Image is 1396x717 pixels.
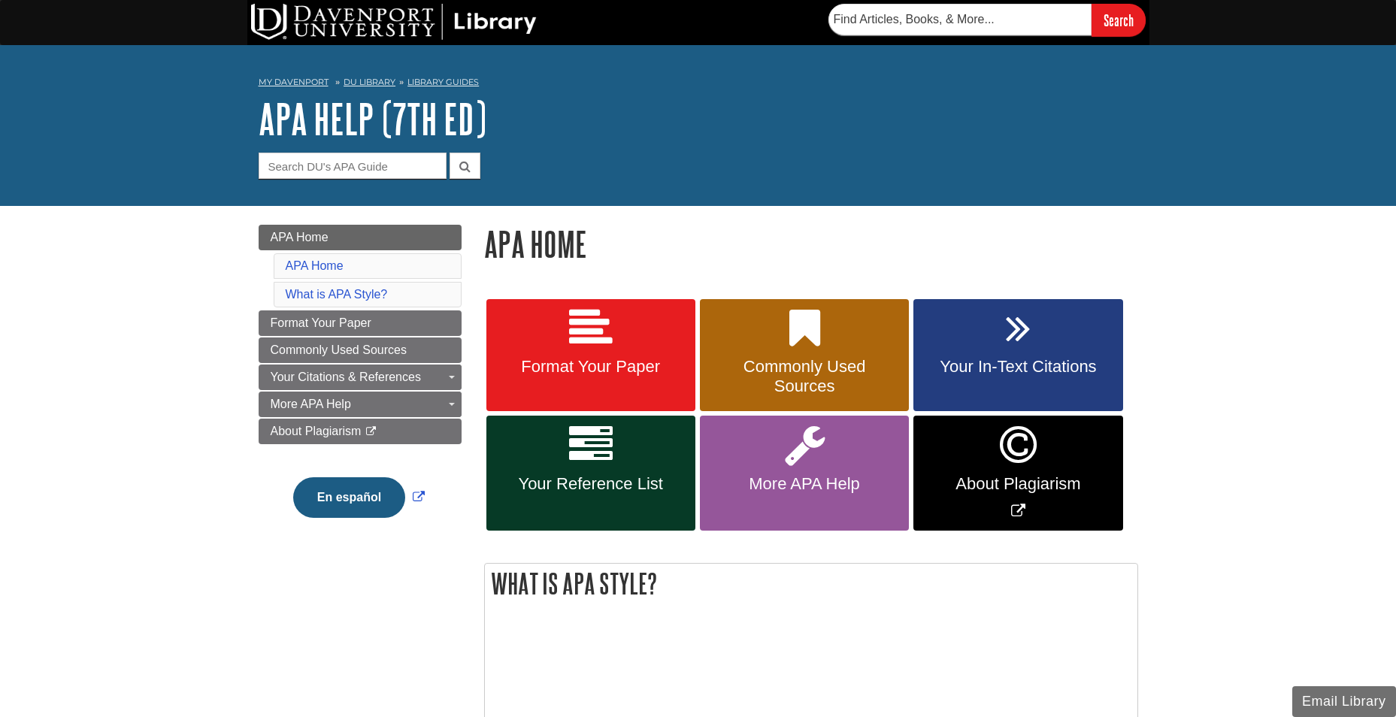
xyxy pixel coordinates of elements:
[484,225,1138,263] h1: APA Home
[486,416,695,531] a: Your Reference List
[365,427,377,437] i: This link opens in a new window
[925,474,1111,494] span: About Plagiarism
[259,337,462,363] a: Commonly Used Sources
[289,491,428,504] a: Link opens in new window
[711,357,898,396] span: Commonly Used Sources
[259,225,462,543] div: Guide Page Menu
[286,259,344,272] a: APA Home
[259,310,462,336] a: Format Your Paper
[1292,686,1396,717] button: Email Library
[700,416,909,531] a: More APA Help
[407,77,479,87] a: Library Guides
[251,4,537,40] img: DU Library
[486,299,695,412] a: Format Your Paper
[259,95,486,142] a: APA Help (7th Ed)
[259,392,462,417] a: More APA Help
[259,76,329,89] a: My Davenport
[259,225,462,250] a: APA Home
[271,398,351,410] span: More APA Help
[498,357,684,377] span: Format Your Paper
[925,357,1111,377] span: Your In-Text Citations
[259,153,447,179] input: Search DU's APA Guide
[344,77,395,87] a: DU Library
[259,72,1138,96] nav: breadcrumb
[828,4,1092,35] input: Find Articles, Books, & More...
[1092,4,1146,36] input: Search
[271,316,371,329] span: Format Your Paper
[259,419,462,444] a: About Plagiarism
[286,288,388,301] a: What is APA Style?
[913,416,1122,531] a: Link opens in new window
[711,474,898,494] span: More APA Help
[293,477,405,518] button: En español
[828,4,1146,36] form: Searches DU Library's articles, books, and more
[259,365,462,390] a: Your Citations & References
[271,425,362,437] span: About Plagiarism
[271,371,421,383] span: Your Citations & References
[700,299,909,412] a: Commonly Used Sources
[498,474,684,494] span: Your Reference List
[485,564,1137,604] h2: What is APA Style?
[271,231,329,244] span: APA Home
[271,343,407,356] span: Commonly Used Sources
[913,299,1122,412] a: Your In-Text Citations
